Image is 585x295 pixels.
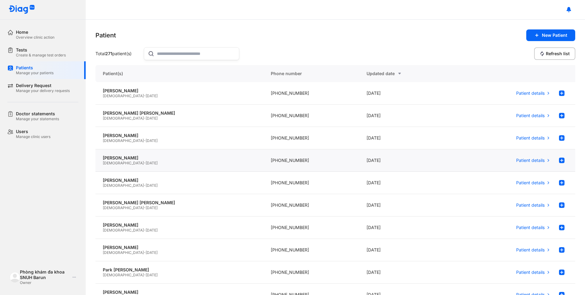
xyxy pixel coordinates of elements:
div: Updated date [367,70,448,77]
div: [PERSON_NAME] [PERSON_NAME] [103,200,256,205]
span: - [144,273,146,277]
span: [DATE] [146,205,158,210]
div: Total patient(s) [95,51,141,56]
img: logo [10,272,20,282]
span: [DEMOGRAPHIC_DATA] [103,161,144,165]
div: Manage your patients [16,71,54,75]
div: [DATE] [359,82,455,105]
span: Patient details [516,90,545,96]
span: Patient details [516,270,545,275]
div: Phòng khám đa khoa SNUH Barun [20,269,70,280]
span: [DEMOGRAPHIC_DATA] [103,228,144,232]
span: - [144,161,146,165]
div: [PHONE_NUMBER] [263,261,360,284]
span: - [144,183,146,188]
span: Patient details [516,180,545,186]
div: [DATE] [359,127,455,149]
span: [DATE] [146,138,158,143]
span: - [144,94,146,98]
span: [DEMOGRAPHIC_DATA] [103,250,144,255]
span: Patient details [516,113,545,118]
div: Patient [95,31,116,40]
span: [DEMOGRAPHIC_DATA] [103,183,144,188]
div: Patients [16,65,54,71]
span: - [144,250,146,255]
span: [DATE] [146,273,158,277]
span: [DEMOGRAPHIC_DATA] [103,94,144,98]
div: Patient(s) [95,65,263,82]
span: Patient details [516,158,545,163]
div: [PERSON_NAME] [103,245,256,250]
div: [PHONE_NUMBER] [263,127,360,149]
div: [DATE] [359,149,455,172]
div: [PHONE_NUMBER] [263,149,360,172]
div: [DATE] [359,172,455,194]
span: [DEMOGRAPHIC_DATA] [103,273,144,277]
span: 271 [105,51,112,56]
span: [DEMOGRAPHIC_DATA] [103,138,144,143]
div: [PHONE_NUMBER] [263,172,360,194]
div: [PHONE_NUMBER] [263,216,360,239]
div: [PHONE_NUMBER] [263,239,360,261]
div: [PERSON_NAME] [103,222,256,228]
span: Patient details [516,225,545,230]
div: [DATE] [359,216,455,239]
div: [DATE] [359,261,455,284]
span: - [144,116,146,121]
div: Tests [16,47,66,53]
div: [PERSON_NAME] [103,88,256,94]
div: [PERSON_NAME] [PERSON_NAME] [103,110,256,116]
span: [DEMOGRAPHIC_DATA] [103,205,144,210]
span: New Patient [542,33,567,38]
span: [DATE] [146,94,158,98]
div: [DATE] [359,105,455,127]
div: Phone number [263,65,360,82]
span: [DATE] [146,161,158,165]
span: Patient details [516,135,545,141]
div: [PHONE_NUMBER] [263,105,360,127]
div: [DATE] [359,194,455,216]
div: Delivery Request [16,83,70,88]
button: Refresh list [534,48,575,60]
span: [DATE] [146,116,158,121]
div: Manage your statements [16,117,59,121]
div: Manage clinic users [16,134,50,139]
div: [PERSON_NAME] [103,155,256,161]
span: [DEMOGRAPHIC_DATA] [103,116,144,121]
div: Users [16,129,50,134]
span: Refresh list [546,51,570,56]
button: New Patient [526,29,575,41]
span: - [144,138,146,143]
div: [PERSON_NAME] [103,133,256,138]
div: Home [16,29,54,35]
div: [PERSON_NAME] [103,289,256,295]
span: [DATE] [146,183,158,188]
div: Overview clinic action [16,35,54,40]
img: logo [9,5,35,14]
span: - [144,205,146,210]
span: - [144,228,146,232]
div: Doctor statements [16,111,59,117]
span: Patient details [516,202,545,208]
div: [PHONE_NUMBER] [263,194,360,216]
div: Manage your delivery requests [16,88,70,93]
span: [DATE] [146,250,158,255]
div: [DATE] [359,239,455,261]
div: Park [PERSON_NAME] [103,267,256,273]
div: [PERSON_NAME] [103,178,256,183]
div: [PHONE_NUMBER] [263,82,360,105]
span: [DATE] [146,228,158,232]
div: Create & manage test orders [16,53,66,58]
span: Patient details [516,247,545,253]
div: Owner [20,280,70,285]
